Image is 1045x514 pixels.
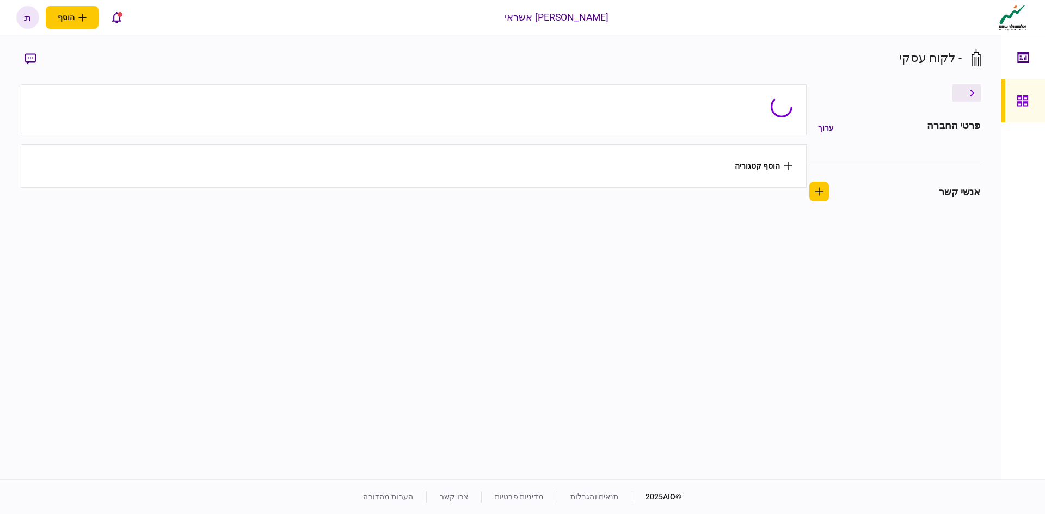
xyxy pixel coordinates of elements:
a: תנאים והגבלות [570,492,619,501]
div: פרטי החברה [927,118,980,138]
div: - לקוח עסקי [899,49,962,67]
img: client company logo [997,4,1029,31]
button: פתח רשימת התראות [105,6,128,29]
button: ערוך [809,118,843,138]
button: פתח תפריט להוספת לקוח [46,6,99,29]
div: אנשי קשר [939,184,981,199]
button: הוסף קטגוריה [735,162,792,170]
button: ת [16,6,39,29]
a: הערות מהדורה [363,492,413,501]
a: צרו קשר [440,492,468,501]
div: © 2025 AIO [632,491,682,503]
div: [PERSON_NAME] אשראי [505,10,609,24]
a: מדיניות פרטיות [495,492,544,501]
